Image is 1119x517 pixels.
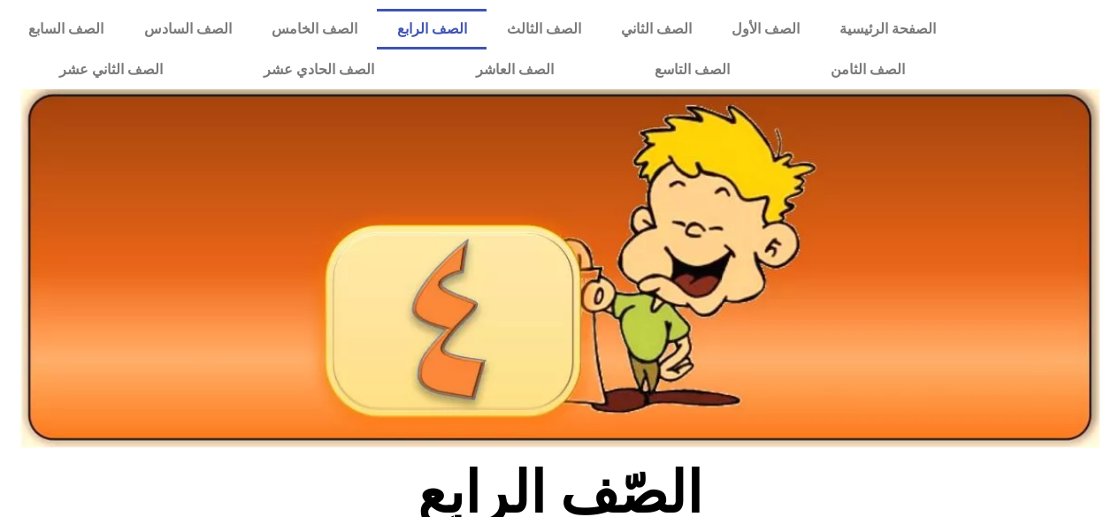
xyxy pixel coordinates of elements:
[711,9,819,49] a: الصف الأول
[425,49,604,90] a: الصف العاشر
[251,9,377,49] a: الصف الخامس
[213,49,425,90] a: الصف الحادي عشر
[487,9,601,49] a: الصف الثالث
[124,9,251,49] a: الصف السادس
[601,9,711,49] a: الصف الثاني
[9,49,213,90] a: الصف الثاني عشر
[819,9,955,49] a: الصفحة الرئيسية
[9,9,124,49] a: الصف السابع
[780,49,955,90] a: الصف الثامن
[377,9,487,49] a: الصف الرابع
[604,49,780,90] a: الصف التاسع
